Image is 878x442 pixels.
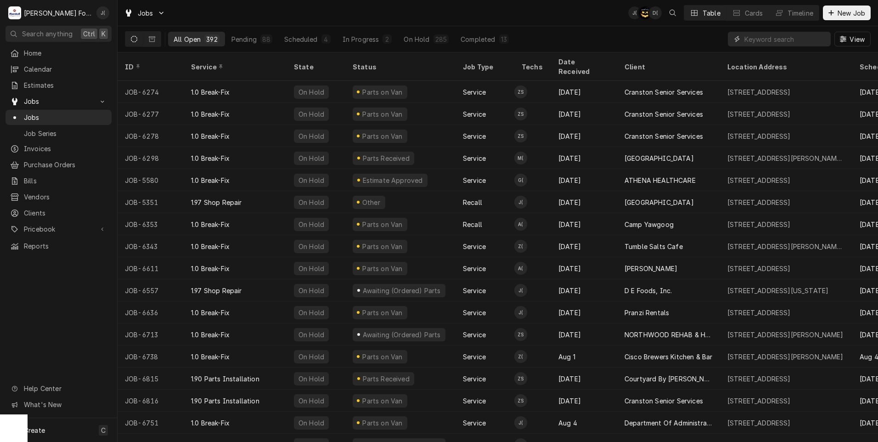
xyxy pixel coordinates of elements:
[191,131,230,141] div: 1.0 Break-Fix
[665,6,680,20] button: Open search
[24,80,107,90] span: Estimates
[551,346,617,368] div: Aug 1
[384,34,390,44] div: 2
[551,368,617,390] div: [DATE]
[6,126,112,141] a: Job Series
[6,173,112,188] a: Bills
[361,308,404,317] div: Parts on Van
[625,308,669,317] div: Pranzi Rentals
[231,34,257,44] div: Pending
[323,34,329,44] div: 4
[463,62,507,72] div: Job Type
[191,418,230,428] div: 1.0 Break-Fix
[625,176,696,185] div: ATHENA HEALTHCARE
[514,174,527,187] div: G(
[514,372,527,385] div: Zz Pending No Schedule's Avatar
[24,113,107,122] span: Jobs
[6,62,112,77] a: Calendar
[6,221,112,237] a: Go to Pricebook
[551,191,617,213] div: [DATE]
[514,262,527,275] div: A(
[118,412,184,434] div: JOB-6751
[361,220,404,229] div: Parts on Van
[298,131,325,141] div: On Hold
[514,416,527,429] div: J(
[727,131,791,141] div: [STREET_ADDRESS]
[625,264,677,273] div: [PERSON_NAME]
[823,6,871,20] button: New Job
[191,176,230,185] div: 1.0 Break-Fix
[551,103,617,125] div: [DATE]
[461,34,495,44] div: Completed
[24,426,45,434] span: Create
[361,131,404,141] div: Parts on Van
[118,81,184,103] div: JOB-6274
[551,279,617,301] div: [DATE]
[727,153,845,163] div: [STREET_ADDRESS][PERSON_NAME][PERSON_NAME]
[118,125,184,147] div: JOB-6278
[294,62,338,72] div: State
[639,6,652,19] div: Adam Testa's Avatar
[514,240,527,253] div: Z(
[463,264,486,273] div: Service
[558,57,608,76] div: Date Received
[463,220,482,229] div: Recall
[836,8,867,18] span: New Job
[514,262,527,275] div: Andy Christopoulos (121)'s Avatar
[118,368,184,390] div: JOB-6815
[514,306,527,319] div: James Lunney (128)'s Avatar
[6,45,112,61] a: Home
[361,352,404,362] div: Parts on Van
[361,242,404,251] div: Parts on Van
[24,64,107,74] span: Calendar
[639,6,652,19] div: AT
[727,308,791,317] div: [STREET_ADDRESS]
[191,352,230,362] div: 1.0 Break-Fix
[514,174,527,187] div: Gabe Collazo (127)'s Avatar
[6,141,112,156] a: Invoices
[514,306,527,319] div: J(
[118,301,184,323] div: JOB-6636
[727,87,791,97] div: [STREET_ADDRESS]
[206,34,217,44] div: 392
[514,328,527,341] div: Zz Pending No Schedule's Avatar
[514,240,527,253] div: Zachary Goldstein (120)'s Avatar
[514,394,527,407] div: ZS
[298,198,325,207] div: On Hold
[24,400,106,409] span: What's New
[96,6,109,19] div: Jeff Debigare (109)'s Avatar
[24,8,91,18] div: [PERSON_NAME] Food Equipment Service
[191,374,259,384] div: 1.90 Parts Installation
[727,109,791,119] div: [STREET_ADDRESS]
[727,242,845,251] div: [STREET_ADDRESS][PERSON_NAME] On [STREET_ADDRESS]
[120,6,169,21] a: Go to Jobs
[514,218,527,231] div: A(
[463,198,482,207] div: Recall
[361,176,424,185] div: Estimate Approved
[191,264,230,273] div: 1.0 Break-Fix
[298,109,325,119] div: On Hold
[6,26,112,42] button: Search anythingCtrlK
[24,129,107,138] span: Job Series
[727,352,844,362] div: [STREET_ADDRESS][PERSON_NAME]
[727,264,791,273] div: [STREET_ADDRESS]
[848,34,867,44] span: View
[463,131,486,141] div: Service
[101,425,106,435] span: C
[191,286,242,295] div: 1.97 Shop Repair
[361,396,404,406] div: Parts on Van
[6,381,112,396] a: Go to Help Center
[24,160,107,170] span: Purchase Orders
[628,6,641,19] div: Jeff Debigare (109)'s Avatar
[191,62,277,72] div: Service
[96,6,109,19] div: J(
[834,32,871,46] button: View
[703,8,720,18] div: Table
[727,220,791,229] div: [STREET_ADDRESS]
[727,176,791,185] div: [STREET_ADDRESS]
[514,218,527,231] div: Andy Christopoulos (121)'s Avatar
[298,352,325,362] div: On Hold
[727,198,791,207] div: [STREET_ADDRESS]
[174,34,201,44] div: All Open
[625,352,712,362] div: Cisco Brewers Kitchen & Bar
